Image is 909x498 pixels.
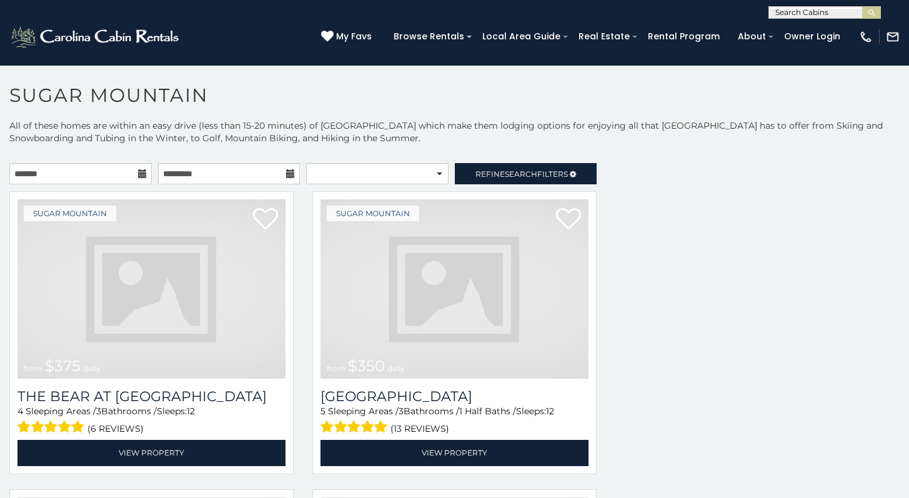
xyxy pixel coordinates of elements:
[9,24,182,49] img: White-1-2.png
[546,406,554,417] span: 12
[83,364,101,373] span: daily
[320,388,589,405] h3: Grouse Moor Lodge
[476,27,567,46] a: Local Area Guide
[387,27,470,46] a: Browse Rentals
[572,27,636,46] a: Real Estate
[859,30,873,44] img: phone-regular-white.png
[187,406,195,417] span: 12
[17,199,286,379] img: dummy-image.jpg
[642,27,726,46] a: Rental Program
[17,440,286,466] a: View Property
[459,406,516,417] span: 1 Half Baths /
[17,406,23,417] span: 4
[556,207,581,233] a: Add to favorites
[320,405,589,437] div: Sleeping Areas / Bathrooms / Sleeps:
[17,388,286,405] a: The Bear At [GEOGRAPHIC_DATA]
[455,163,597,184] a: RefineSearchFilters
[17,388,286,405] h3: The Bear At Sugar Mountain
[320,440,589,466] a: View Property
[320,199,589,379] a: from $350 daily
[320,388,589,405] a: [GEOGRAPHIC_DATA]
[45,357,81,375] span: $375
[348,357,385,375] span: $350
[399,406,404,417] span: 3
[886,30,900,44] img: mail-regular-white.png
[24,364,42,373] span: from
[17,405,286,437] div: Sleeping Areas / Bathrooms / Sleeps:
[24,206,116,221] a: Sugar Mountain
[327,364,345,373] span: from
[17,199,286,379] a: from $375 daily
[320,199,589,379] img: dummy-image.jpg
[320,406,325,417] span: 5
[327,206,419,221] a: Sugar Mountain
[505,169,537,179] span: Search
[321,30,375,44] a: My Favs
[390,421,449,437] span: (13 reviews)
[732,27,772,46] a: About
[253,207,278,233] a: Add to favorites
[475,169,568,179] span: Refine Filters
[87,421,144,437] span: (6 reviews)
[778,27,847,46] a: Owner Login
[96,406,101,417] span: 3
[387,364,405,373] span: daily
[336,30,372,43] span: My Favs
